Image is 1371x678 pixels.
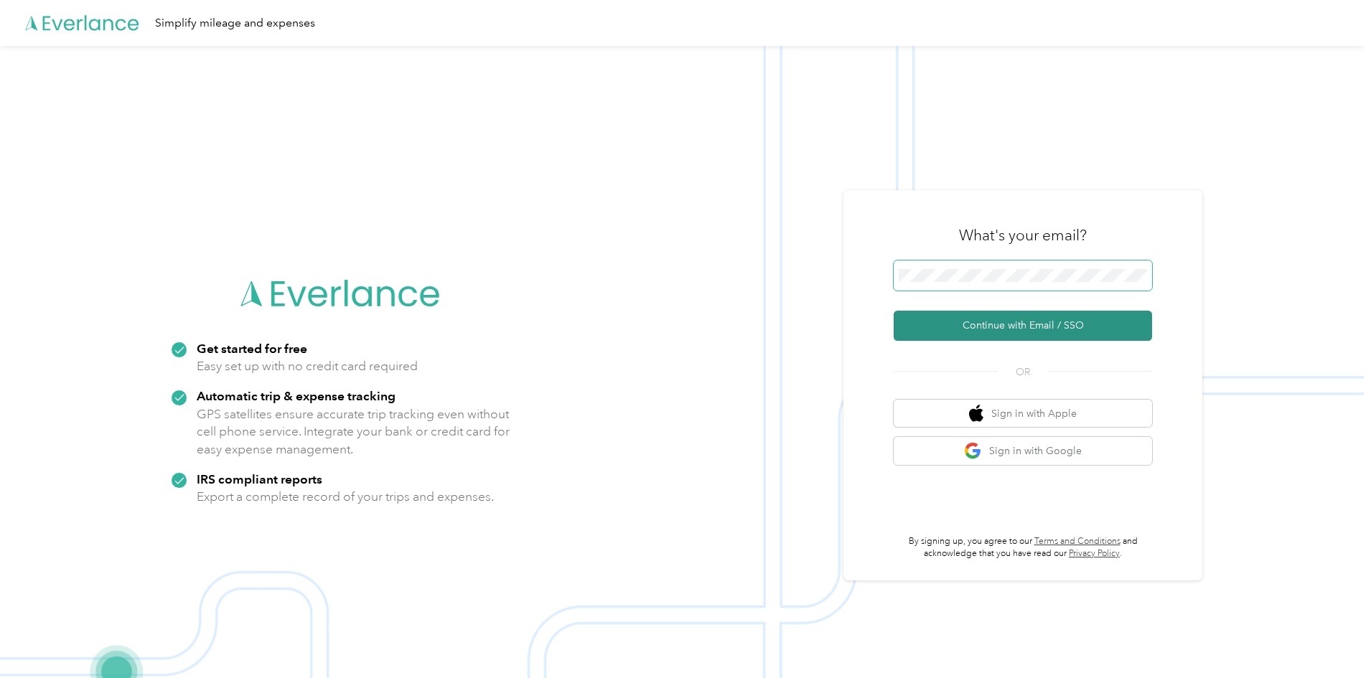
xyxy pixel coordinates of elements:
[197,471,322,486] strong: IRS compliant reports
[197,341,307,356] strong: Get started for free
[998,364,1048,380] span: OR
[155,14,315,32] div: Simplify mileage and expenses
[1034,536,1120,547] a: Terms and Conditions
[1069,548,1120,559] a: Privacy Policy
[894,400,1152,428] button: apple logoSign in with Apple
[959,225,1087,245] h3: What's your email?
[969,405,983,423] img: apple logo
[894,535,1152,560] p: By signing up, you agree to our and acknowledge that you have read our .
[894,311,1152,341] button: Continue with Email / SSO
[894,437,1152,465] button: google logoSign in with Google
[197,388,396,403] strong: Automatic trip & expense tracking
[197,405,510,458] p: GPS satellites ensure accurate trip tracking even without cell phone service. Integrate your bank...
[197,488,494,506] p: Export a complete record of your trips and expenses.
[964,442,982,460] img: google logo
[197,357,418,375] p: Easy set up with no credit card required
